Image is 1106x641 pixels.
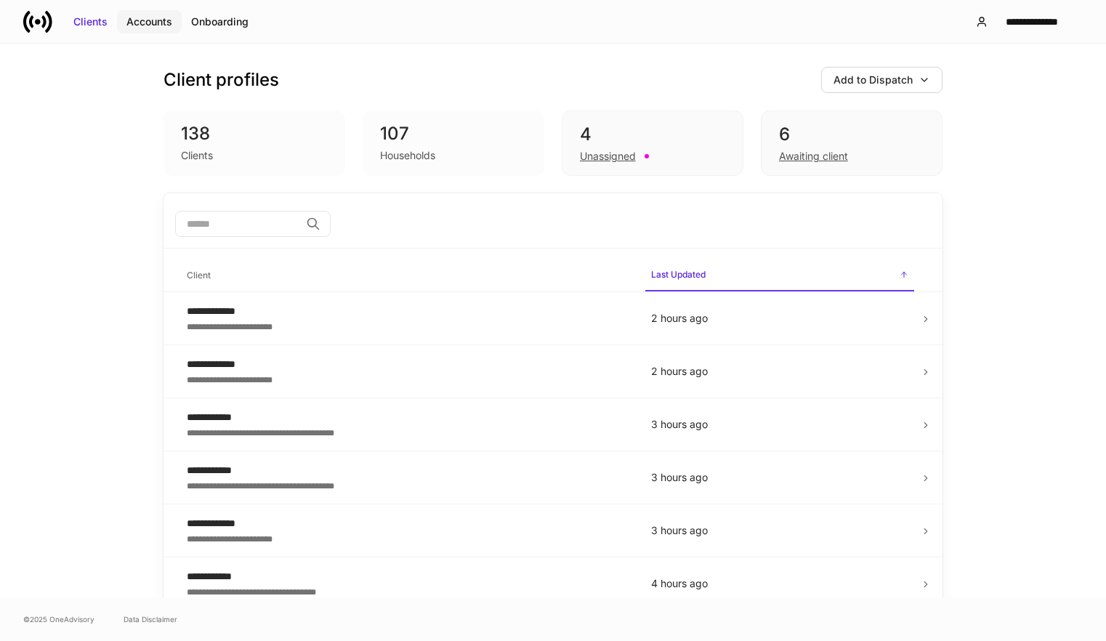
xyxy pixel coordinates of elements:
div: Unassigned [580,149,636,164]
div: Add to Dispatch [833,73,913,87]
div: 6Awaiting client [761,110,942,176]
span: Client [181,261,634,291]
div: 6 [779,123,924,146]
h6: Client [187,268,211,282]
p: 2 hours ago [651,364,908,379]
div: Accounts [126,15,172,29]
button: Add to Dispatch [821,67,942,93]
span: © 2025 OneAdvisory [23,613,94,625]
p: 4 hours ago [651,576,908,591]
a: Data Disclaimer [124,613,177,625]
div: Onboarding [191,15,249,29]
span: Last Updated [645,260,914,291]
h6: Last Updated [651,267,706,281]
div: Clients [181,148,213,163]
h3: Client profiles [164,68,279,92]
button: Clients [64,10,117,33]
p: 3 hours ago [651,523,908,538]
button: Onboarding [182,10,258,33]
p: 2 hours ago [651,311,908,326]
div: 4 [580,123,725,146]
div: 4Unassigned [562,110,743,176]
div: Households [380,148,435,163]
div: 107 [380,122,527,145]
div: Clients [73,15,108,29]
p: 3 hours ago [651,470,908,485]
div: Awaiting client [779,149,848,164]
div: 138 [181,122,328,145]
button: Accounts [117,10,182,33]
p: 3 hours ago [651,417,908,432]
